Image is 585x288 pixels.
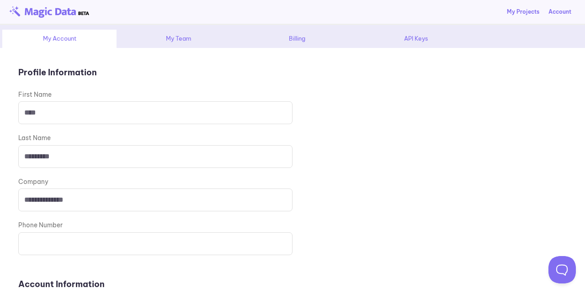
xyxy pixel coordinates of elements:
div: Company [18,177,567,186]
div: API Keys [359,30,473,48]
div: Last Name [18,133,567,142]
div: Billing [240,30,354,48]
div: Phone Number [18,220,567,230]
div: Account [548,8,571,16]
div: My Team [121,30,235,48]
img: beta-logo.png [9,6,89,18]
p: Profile Information [18,66,567,79]
a: My Projects [507,8,539,16]
div: First Name [18,90,567,99]
iframe: Toggle Customer Support [548,256,576,283]
div: My Account [2,30,117,48]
